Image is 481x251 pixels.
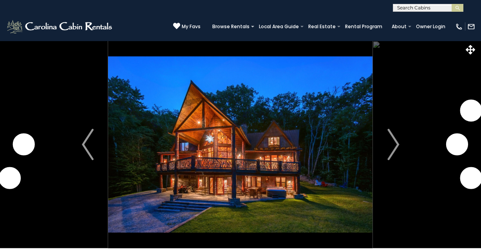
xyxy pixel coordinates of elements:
a: Browse Rentals [208,21,253,32]
img: arrow [387,129,399,160]
a: Local Area Guide [255,21,303,32]
img: arrow [82,129,94,160]
a: Rental Program [341,21,386,32]
button: Previous [67,41,108,248]
a: My Favs [173,22,201,31]
button: Next [373,41,414,248]
a: Owner Login [412,21,449,32]
img: mail-regular-white.png [467,23,475,31]
img: White-1-2.png [6,19,114,34]
a: Real Estate [304,21,340,32]
a: About [388,21,410,32]
span: My Favs [182,23,201,30]
img: phone-regular-white.png [455,23,463,31]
